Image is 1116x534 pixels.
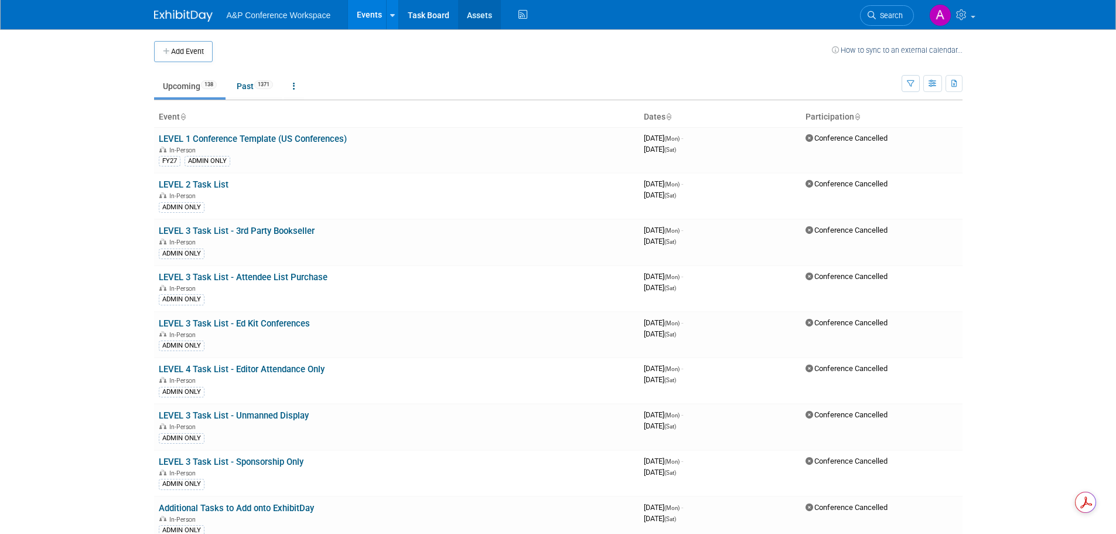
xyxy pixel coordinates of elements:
span: (Mon) [664,274,680,280]
span: Conference Cancelled [806,272,888,281]
div: ADMIN ONLY [159,294,204,305]
span: Conference Cancelled [806,410,888,419]
span: [DATE] [644,237,676,246]
span: - [681,364,683,373]
a: Past1371 [228,75,282,97]
span: [DATE] [644,514,676,523]
span: In-Person [169,423,199,431]
span: (Sat) [664,285,676,291]
span: Conference Cancelled [806,134,888,142]
a: LEVEL 3 Task List - Sponsorship Only [159,457,303,467]
span: - [681,226,683,234]
a: LEVEL 2 Task List [159,179,228,190]
a: Sort by Event Name [180,112,186,121]
span: [DATE] [644,457,683,465]
span: (Mon) [664,227,680,234]
div: ADMIN ONLY [159,387,204,397]
a: Upcoming138 [154,75,226,97]
span: Conference Cancelled [806,503,888,512]
img: In-Person Event [159,192,166,198]
a: LEVEL 1 Conference Template (US Conferences) [159,134,347,144]
span: (Sat) [664,147,676,153]
a: Sort by Participation Type [854,112,860,121]
span: - [681,318,683,327]
a: LEVEL 3 Task List - 3rd Party Bookseller [159,226,315,236]
span: - [681,272,683,281]
span: In-Person [169,239,199,246]
img: Abigail Larkin [929,4,951,26]
a: How to sync to an external calendar... [832,46,963,55]
span: Conference Cancelled [806,226,888,234]
span: 138 [201,80,217,89]
div: ADMIN ONLY [185,156,230,166]
span: [DATE] [644,226,683,234]
span: (Sat) [664,470,676,476]
span: [DATE] [644,410,683,419]
div: ADMIN ONLY [159,202,204,213]
span: (Mon) [664,181,680,188]
a: Additional Tasks to Add onto ExhibitDay [159,503,314,513]
a: Sort by Start Date [665,112,671,121]
span: In-Person [169,285,199,292]
span: (Sat) [664,423,676,430]
div: FY27 [159,156,180,166]
div: ADMIN ONLY [159,433,204,444]
span: Conference Cancelled [806,179,888,188]
span: In-Person [169,192,199,200]
span: (Mon) [664,366,680,372]
th: Event [154,107,639,127]
span: (Mon) [664,320,680,326]
button: Add Event [154,41,213,62]
span: - [681,503,683,512]
span: Conference Cancelled [806,457,888,465]
img: In-Person Event [159,377,166,383]
span: (Mon) [664,505,680,511]
span: - [681,179,683,188]
span: - [681,410,683,419]
span: (Sat) [664,377,676,383]
th: Dates [639,107,801,127]
a: Search [860,5,914,26]
span: [DATE] [644,318,683,327]
th: Participation [801,107,963,127]
span: [DATE] [644,503,683,512]
img: In-Person Event [159,516,166,522]
a: LEVEL 3 Task List - Attendee List Purchase [159,272,327,283]
span: (Sat) [664,516,676,522]
span: [DATE] [644,145,676,154]
img: In-Person Event [159,331,166,337]
a: LEVEL 4 Task List - Editor Attendance Only [159,364,325,375]
span: In-Person [169,331,199,339]
span: [DATE] [644,134,683,142]
span: 1371 [254,80,273,89]
div: ADMIN ONLY [159,341,204,351]
span: Conference Cancelled [806,318,888,327]
img: In-Person Event [159,239,166,244]
a: LEVEL 3 Task List - Unmanned Display [159,410,309,421]
img: In-Person Event [159,285,166,291]
span: (Mon) [664,412,680,419]
span: [DATE] [644,272,683,281]
img: In-Person Event [159,423,166,429]
span: - [681,134,683,142]
span: [DATE] [644,375,676,384]
img: ExhibitDay [154,10,213,22]
div: ADMIN ONLY [159,479,204,489]
div: ADMIN ONLY [159,249,204,259]
span: Search [876,11,903,20]
span: (Sat) [664,331,676,338]
a: LEVEL 3 Task List - Ed Kit Conferences [159,318,310,329]
img: In-Person Event [159,147,166,152]
span: [DATE] [644,364,683,373]
span: In-Person [169,516,199,523]
span: (Sat) [664,239,676,245]
img: In-Person Event [159,470,166,475]
span: [DATE] [644,191,676,199]
span: [DATE] [644,283,676,292]
span: A&P Conference Workspace [227,11,331,20]
span: - [681,457,683,465]
span: [DATE] [644,421,676,430]
span: (Mon) [664,458,680,465]
span: [DATE] [644,329,676,338]
span: In-Person [169,470,199,477]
